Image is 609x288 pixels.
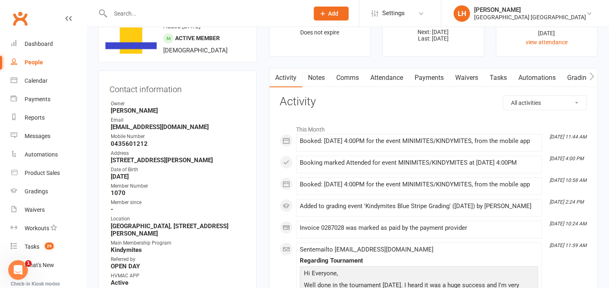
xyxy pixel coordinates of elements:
[390,29,476,42] p: Next: [DATE] Last: [DATE]
[11,35,87,53] a: Dashboard
[300,225,538,231] div: Invoice 0287028 was marked as paid by the payment provider
[484,68,513,87] a: Tasks
[300,181,538,188] div: Booked: [DATE] 4:00PM for the event MINIMITES/KINDYMITES, from the mobile app
[111,133,246,141] div: Mobile Number
[11,256,87,274] a: What's New
[111,107,246,114] strong: [PERSON_NAME]
[111,173,246,180] strong: [DATE]
[111,123,246,131] strong: [EMAIL_ADDRESS][DOMAIN_NAME]
[474,14,586,21] div: [GEOGRAPHIC_DATA] [GEOGRAPHIC_DATA]
[300,159,538,166] div: Booking marked Attended for event MINIMITES/KINDYMITES at [DATE] 4:00PM
[111,100,246,108] div: Owner
[331,68,365,87] a: Comms
[25,41,53,47] div: Dashboard
[474,6,586,14] div: [PERSON_NAME]
[25,206,45,213] div: Waivers
[300,246,433,253] span: Sent email to [EMAIL_ADDRESS][DOMAIN_NAME]
[45,243,54,249] span: 29
[11,72,87,90] a: Calendar
[302,68,331,87] a: Notes
[111,215,246,223] div: Location
[550,221,586,227] i: [DATE] 10:24 AM
[111,239,246,247] div: Main Membership Program
[300,203,538,210] div: Added to grading event 'Kindymites Blue Stripe Grading' ([DATE]) by [PERSON_NAME]
[111,182,246,190] div: Member Number
[300,138,538,145] div: Booked: [DATE] 4:00PM for the event MINIMITES/KINDYMITES, from the mobile app
[11,201,87,219] a: Waivers
[550,177,586,183] i: [DATE] 10:58 AM
[111,256,246,263] div: Referred by
[108,8,303,19] input: Search...
[11,53,87,72] a: People
[300,29,339,36] span: Does not expire
[25,170,60,176] div: Product Sales
[25,225,49,231] div: Workouts
[11,164,87,182] a: Product Sales
[11,90,87,109] a: Payments
[25,243,39,250] div: Tasks
[280,95,587,108] h3: Activity
[550,156,584,161] i: [DATE] 4:00 PM
[382,4,405,23] span: Settings
[111,263,246,270] strong: OPEN DAY
[25,59,43,66] div: People
[365,68,409,87] a: Attendance
[25,114,45,121] div: Reports
[11,238,87,256] a: Tasks 29
[10,8,30,29] a: Clubworx
[550,199,584,205] i: [DATE] 2:24 PM
[550,243,586,248] i: [DATE] 11:59 AM
[105,2,157,54] img: image1745986742.png
[11,145,87,164] a: Automations
[25,96,50,102] div: Payments
[11,109,87,127] a: Reports
[111,156,246,164] strong: [STREET_ADDRESS][PERSON_NAME]
[526,39,568,45] a: view attendance
[175,35,220,41] span: Active member
[163,47,228,54] span: [DEMOGRAPHIC_DATA]
[550,134,586,140] i: [DATE] 11:44 AM
[111,222,246,237] strong: [GEOGRAPHIC_DATA], [STREET_ADDRESS][PERSON_NAME]
[111,166,246,174] div: Date of Birth
[111,140,246,147] strong: 0435601212
[409,68,449,87] a: Payments
[25,260,32,267] span: 1
[269,68,302,87] a: Activity
[25,262,54,268] div: What's New
[111,199,246,206] div: Member since
[109,82,246,94] h3: Contact information
[449,68,484,87] a: Waivers
[328,10,338,17] span: Add
[513,68,561,87] a: Automations
[314,7,349,20] button: Add
[25,188,48,195] div: Gradings
[111,279,246,286] strong: Active
[25,151,58,158] div: Automations
[111,189,246,197] strong: 1070
[111,246,246,254] strong: Kindymites
[111,150,246,157] div: Address
[111,272,246,280] div: HVMAC APP
[25,77,48,84] div: Calendar
[8,260,28,280] iframe: Intercom live chat
[302,268,536,280] p: Hi Everyone,
[111,116,246,124] div: Email
[504,29,590,38] div: [DATE]
[11,219,87,238] a: Workouts
[300,257,538,264] div: Regarding Tournament
[25,133,50,139] div: Messages
[111,206,246,213] strong: -
[454,5,470,22] div: LH
[11,182,87,201] a: Gradings
[11,127,87,145] a: Messages
[280,121,587,134] li: This Month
